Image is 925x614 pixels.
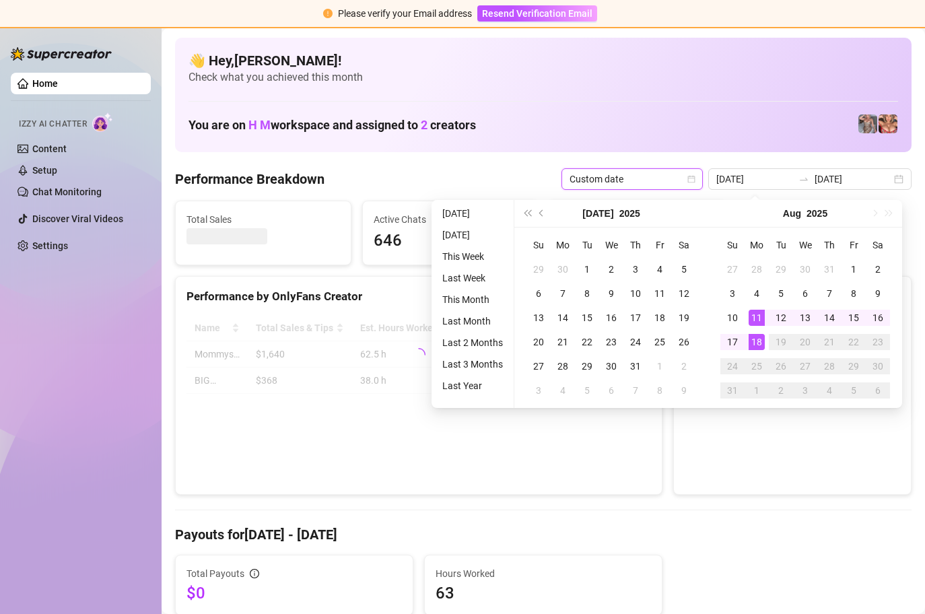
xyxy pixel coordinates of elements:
th: Sa [672,233,696,257]
td: 2025-07-30 [599,354,623,378]
td: 2025-07-27 [720,257,745,281]
td: 2025-08-25 [745,354,769,378]
td: 2025-07-27 [526,354,551,378]
td: 2025-07-03 [623,257,648,281]
div: 29 [773,261,789,277]
td: 2025-07-08 [575,281,599,306]
div: 15 [579,310,595,326]
td: 2025-07-17 [623,306,648,330]
td: 2025-08-14 [817,306,842,330]
td: 2025-08-23 [866,330,890,354]
td: 2025-08-31 [720,378,745,403]
div: 4 [555,382,571,399]
div: 17 [724,334,741,350]
div: 2 [773,382,789,399]
div: 4 [821,382,837,399]
div: 9 [870,285,886,302]
span: calendar [687,175,695,183]
td: 2025-07-15 [575,306,599,330]
div: 28 [749,261,765,277]
div: 20 [797,334,813,350]
li: [DATE] [437,205,508,221]
td: 2025-07-10 [623,281,648,306]
td: 2025-08-22 [842,330,866,354]
h4: 👋 Hey, [PERSON_NAME] ! [189,51,898,70]
td: 2025-08-03 [526,378,551,403]
div: 11 [749,310,765,326]
td: 2025-08-03 [720,281,745,306]
td: 2025-08-06 [793,281,817,306]
td: 2025-07-24 [623,330,648,354]
div: 16 [870,310,886,326]
button: Choose a month [783,200,801,227]
div: 6 [797,285,813,302]
img: pennylondon [879,114,897,133]
a: Discover Viral Videos [32,213,123,224]
div: 23 [603,334,619,350]
div: 8 [846,285,862,302]
span: H M [248,118,271,132]
li: Last 3 Months [437,356,508,372]
td: 2025-09-06 [866,378,890,403]
span: Izzy AI Chatter [19,118,87,131]
div: 10 [627,285,644,302]
div: 22 [846,334,862,350]
img: pennylondonvip [858,114,877,133]
div: 4 [652,261,668,277]
div: 8 [579,285,595,302]
th: Tu [575,233,599,257]
span: to [798,174,809,184]
td: 2025-07-23 [599,330,623,354]
td: 2025-08-16 [866,306,890,330]
td: 2025-06-30 [551,257,575,281]
button: Choose a year [807,200,827,227]
td: 2025-08-08 [842,281,866,306]
th: Su [526,233,551,257]
div: 10 [724,310,741,326]
button: Last year (Control + left) [520,200,535,227]
div: 1 [579,261,595,277]
div: 31 [821,261,837,277]
td: 2025-08-01 [648,354,672,378]
td: 2025-08-07 [623,378,648,403]
th: Tu [769,233,793,257]
th: Th [623,233,648,257]
li: [DATE] [437,227,508,243]
th: Fr [648,233,672,257]
td: 2025-07-11 [648,281,672,306]
img: AI Chatter [92,112,113,132]
div: 12 [773,310,789,326]
div: 29 [530,261,547,277]
td: 2025-08-02 [672,354,696,378]
td: 2025-07-22 [575,330,599,354]
div: 17 [627,310,644,326]
div: 2 [603,261,619,277]
li: Last Month [437,313,508,329]
div: 30 [870,358,886,374]
td: 2025-08-18 [745,330,769,354]
span: Total Payouts [186,566,244,581]
td: 2025-08-12 [769,306,793,330]
div: 25 [749,358,765,374]
li: Last 2 Months [437,335,508,351]
td: 2025-09-02 [769,378,793,403]
div: 27 [530,358,547,374]
div: 24 [627,334,644,350]
div: 27 [724,261,741,277]
span: Check what you achieved this month [189,70,898,85]
div: 14 [821,310,837,326]
span: swap-right [798,174,809,184]
div: 30 [603,358,619,374]
td: 2025-09-05 [842,378,866,403]
div: 15 [846,310,862,326]
div: 31 [724,382,741,399]
div: 4 [749,285,765,302]
div: 9 [603,285,619,302]
h4: Performance Breakdown [175,170,324,189]
div: 5 [846,382,862,399]
td: 2025-07-30 [793,257,817,281]
div: 21 [821,334,837,350]
td: 2025-07-20 [526,330,551,354]
div: 5 [579,382,595,399]
td: 2025-07-29 [769,257,793,281]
